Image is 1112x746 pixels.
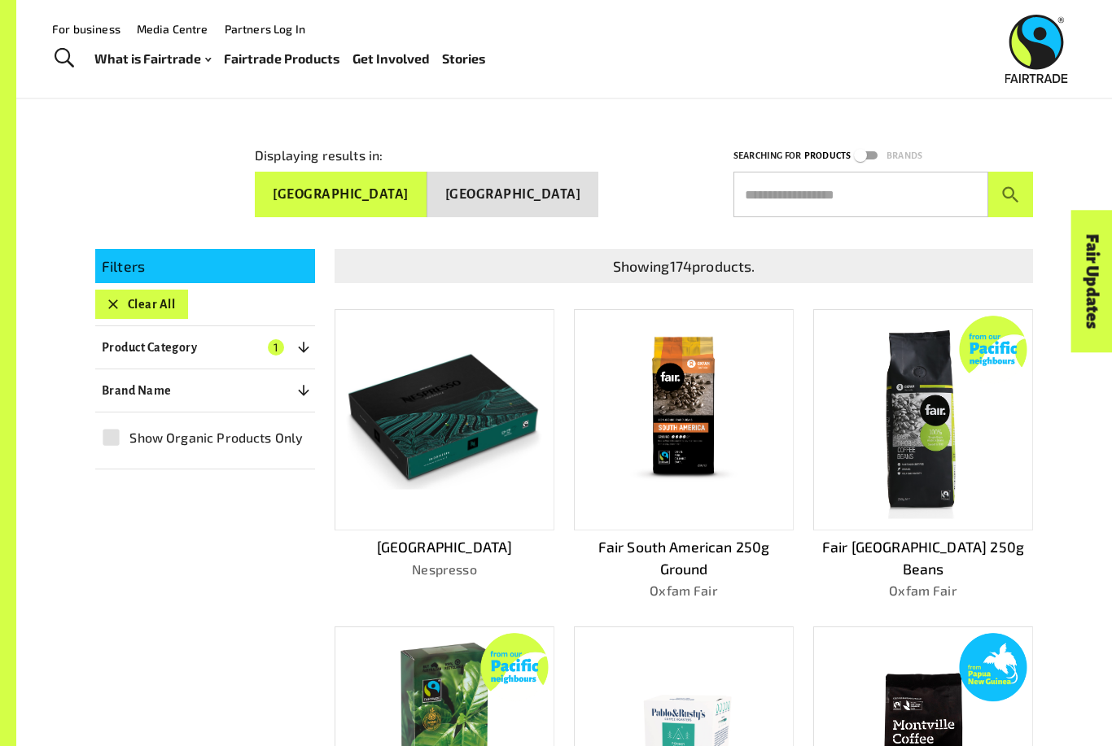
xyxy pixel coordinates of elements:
[95,376,315,405] button: Brand Name
[574,536,794,579] p: Fair South American 250g Ground
[335,560,554,579] p: Nespresso
[137,22,208,36] a: Media Centre
[1005,15,1068,83] img: Fairtrade Australia New Zealand logo
[574,581,794,600] p: Oxfam Fair
[52,22,120,36] a: For business
[102,381,172,400] p: Brand Name
[733,148,801,164] p: Searching for
[225,22,305,36] a: Partners Log In
[427,172,599,217] button: [GEOGRAPHIC_DATA]
[102,255,309,277] p: Filters
[887,148,922,164] p: Brands
[335,309,554,600] a: [GEOGRAPHIC_DATA]Nespresso
[268,339,284,356] span: 1
[95,290,188,319] button: Clear All
[255,146,383,165] p: Displaying results in:
[442,47,485,71] a: Stories
[804,148,851,164] p: Products
[44,38,84,79] a: Toggle Search
[94,47,211,71] a: What is Fairtrade
[813,536,1033,579] p: Fair [GEOGRAPHIC_DATA] 250g Beans
[255,172,427,217] button: [GEOGRAPHIC_DATA]
[102,338,197,357] p: Product Category
[574,309,794,600] a: Fair South American 250g GroundOxfam Fair
[335,536,554,557] p: [GEOGRAPHIC_DATA]
[813,581,1033,600] p: Oxfam Fair
[95,333,315,362] button: Product Category
[341,255,1027,277] p: Showing 174 products.
[224,47,339,71] a: Fairtrade Products
[129,428,303,447] span: Show Organic Products Only
[352,47,430,71] a: Get Involved
[813,309,1033,600] a: Fair [GEOGRAPHIC_DATA] 250g BeansOxfam Fair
